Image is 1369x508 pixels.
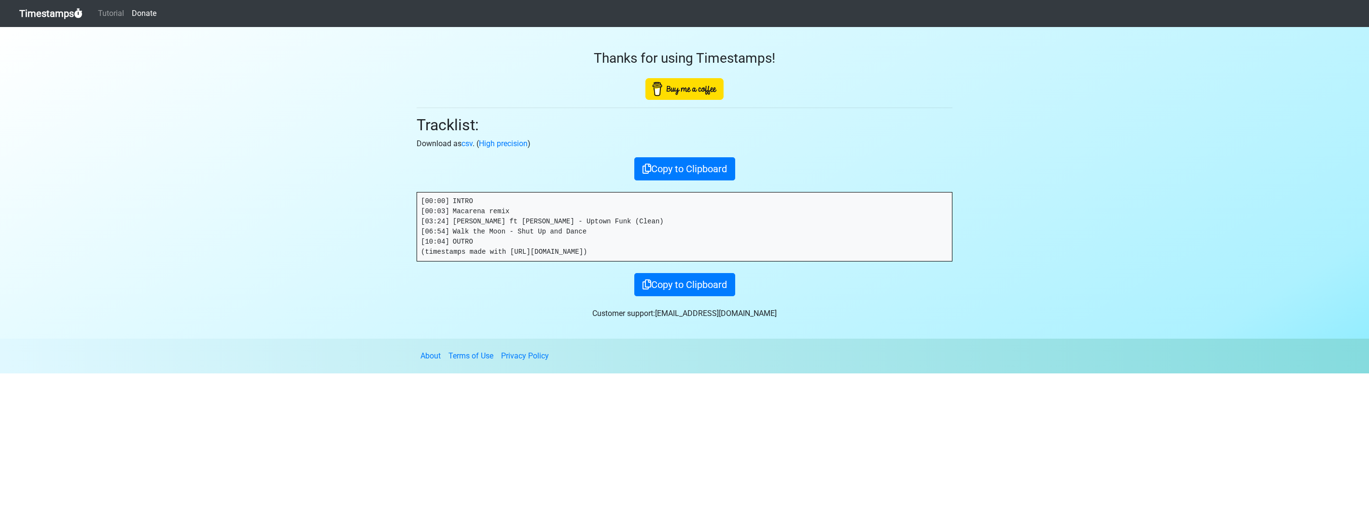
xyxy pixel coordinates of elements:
[420,351,441,360] a: About
[634,273,735,296] button: Copy to Clipboard
[417,116,952,134] h2: Tracklist:
[417,50,952,67] h3: Thanks for using Timestamps!
[645,78,724,100] img: Buy Me A Coffee
[479,139,528,148] a: High precision
[417,192,952,261] pre: [00:00] INTRO [00:03] Macarena remix [03:24] [PERSON_NAME] ft [PERSON_NAME] - Uptown Funk (Clean)...
[501,351,549,360] a: Privacy Policy
[417,138,952,150] p: Download as . ( )
[461,139,473,148] a: csv
[19,4,83,23] a: Timestamps
[128,4,160,23] a: Donate
[634,157,735,180] button: Copy to Clipboard
[94,4,128,23] a: Tutorial
[448,351,493,360] a: Terms of Use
